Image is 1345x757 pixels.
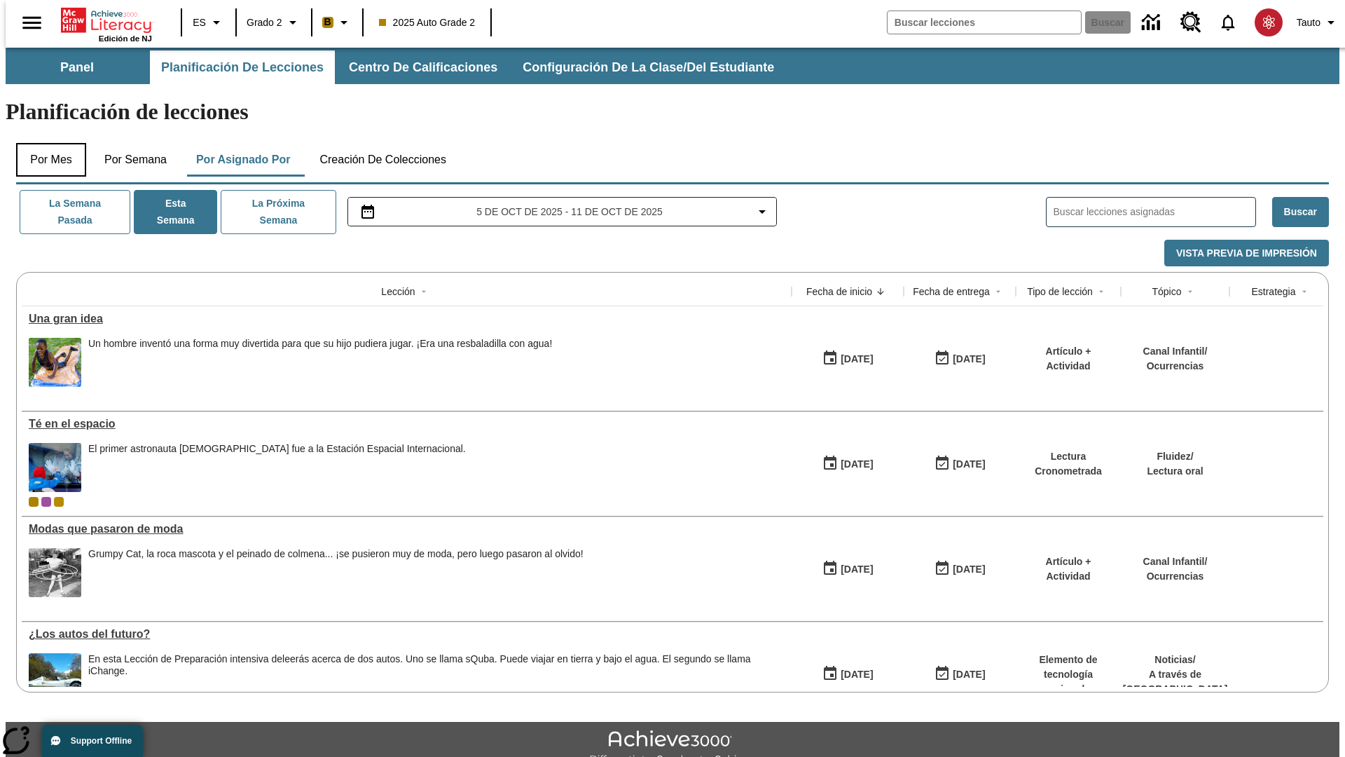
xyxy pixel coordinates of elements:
div: Grumpy Cat, la roca mascota y el peinado de colmena... ¡se pusieron muy de moda, pero luego pasar... [88,548,584,560]
div: [DATE] [841,561,873,578]
button: Perfil/Configuración [1291,10,1345,35]
button: 07/01/25: Primer día en que estuvo disponible la lección [818,661,878,688]
p: Canal Infantil / [1143,554,1208,569]
button: Por mes [16,143,86,177]
div: Subbarra de navegación [6,48,1339,84]
img: foto en blanco y negro de una chica haciendo girar unos hula-hulas en la década de 1950 [29,548,81,597]
p: A través de [GEOGRAPHIC_DATA] [1123,667,1228,697]
button: Por semana [93,143,178,177]
div: Un hombre inventó una forma muy divertida para que su hijo pudiera jugar. ¡Era una resbaladilla c... [88,338,552,387]
a: Notificaciones [1210,4,1246,41]
button: Sort [1093,283,1110,300]
p: Artículo + Actividad [1023,554,1114,584]
button: Por asignado por [185,143,302,177]
button: 10/06/25: Primer día en que estuvo disponible la lección [818,451,878,477]
p: Canal Infantil / [1143,344,1208,359]
a: Portada [61,6,152,34]
div: Lección [381,285,415,299]
button: Centro de calificaciones [338,50,509,84]
button: Lenguaje: ES, Selecciona un idioma [186,10,231,35]
button: Panel [7,50,147,84]
div: Tópico [1152,285,1181,299]
button: 10/08/25: Último día en que podrá accederse la lección [930,346,990,372]
button: Sort [872,283,889,300]
button: Vista previa de impresión [1164,240,1329,267]
p: Fluidez / [1147,449,1203,464]
div: [DATE] [841,666,873,683]
button: 08/01/26: Último día en que podrá accederse la lección [930,661,990,688]
button: Sort [1182,283,1199,300]
span: Grado 2 [247,15,282,30]
div: [DATE] [953,666,985,683]
span: Centro de calificaciones [349,60,497,76]
p: Elemento de tecnología mejorada [1023,653,1114,697]
div: Tipo de lección [1027,285,1093,299]
a: Una gran idea, Lecciones [29,313,785,325]
img: Un automóvil de alta tecnología flotando en el agua. [29,653,81,702]
button: Sort [1296,283,1313,300]
div: Estrategia [1251,285,1295,299]
button: Creación de colecciones [308,143,457,177]
div: El primer astronauta británico fue a la Estación Espacial Internacional. [88,443,466,492]
button: Escoja un nuevo avatar [1246,4,1291,41]
p: Lectura Cronometrada [1023,449,1114,479]
span: 5 de oct de 2025 - 11 de oct de 2025 [476,205,663,219]
button: Planificación de lecciones [150,50,335,84]
span: Configuración de la clase/del estudiante [523,60,774,76]
div: [DATE] [953,456,985,473]
p: Ocurrencias [1143,359,1208,374]
button: Sort [990,283,1007,300]
testabrev: leerás acerca de dos autos. Uno se llama sQuba. Puede viajar en tierra y bajo el agua. El segundo... [88,653,751,676]
button: Support Offline [42,725,143,757]
div: [DATE] [953,561,985,578]
span: 2025 Auto Grade 2 [379,15,476,30]
div: Subbarra de navegación [6,50,787,84]
input: Buscar campo [888,11,1081,34]
div: Fecha de inicio [806,285,872,299]
span: Planificación de lecciones [161,60,324,76]
button: Boost El color de la clase es anaranjado claro. Cambiar el color de la clase. [317,10,358,35]
a: Centro de información [1133,4,1172,42]
div: [DATE] [841,350,873,368]
button: 10/12/25: Último día en que podrá accederse la lección [930,451,990,477]
button: 06/30/26: Último día en que podrá accederse la lección [930,556,990,582]
button: Configuración de la clase/del estudiante [511,50,785,84]
a: ¿Los autos del futuro? , Lecciones [29,628,785,641]
p: Ocurrencias [1143,569,1208,584]
button: La próxima semana [221,190,336,234]
img: un niño sonríe mientras se desliza en una resbaladilla con agua [29,338,81,387]
button: Esta semana [134,190,217,234]
div: En esta Lección de Preparación intensiva de [88,653,785,677]
button: Seleccione el intervalo de fechas opción del menú [354,203,771,220]
button: 07/19/25: Primer día en que estuvo disponible la lección [818,556,878,582]
button: La semana pasada [20,190,130,234]
span: B [324,13,331,31]
div: Grumpy Cat, la roca mascota y el peinado de colmena... ¡se pusieron muy de moda, pero luego pasar... [88,548,584,597]
button: Grado: Grado 2, Elige un grado [241,10,307,35]
div: OL 2025 Auto Grade 3 [41,497,51,507]
p: Lectura oral [1147,464,1203,479]
span: Panel [60,60,94,76]
p: Artículo + Actividad [1023,344,1114,374]
div: Portada [61,5,152,43]
img: Un astronauta, el primero del Reino Unido que viaja a la Estación Espacial Internacional, saluda ... [29,443,81,492]
div: Fecha de entrega [913,285,990,299]
button: Buscar [1272,197,1329,227]
img: avatar image [1255,8,1283,36]
span: New 2025 class [54,497,64,507]
div: [DATE] [953,350,985,368]
a: Modas que pasaron de moda, Lecciones [29,523,785,536]
div: Modas que pasaron de moda [29,523,785,536]
div: En esta Lección de Preparación intensiva de leerás acerca de dos autos. Uno se llama sQuba. Puede... [88,653,785,702]
input: Buscar lecciones asignadas [1054,202,1255,222]
div: Un hombre inventó una forma muy divertida para que su hijo pudiera jugar. ¡Era una resbaladilla c... [88,338,552,350]
svg: Collapse Date Range Filter [754,203,771,220]
button: 10/08/25: Primer día en que estuvo disponible la lección [818,346,878,372]
button: Abrir el menú lateral [11,2,53,43]
div: El primer astronauta [DEMOGRAPHIC_DATA] fue a la Estación Espacial Internacional. [88,443,466,455]
span: Tauto [1297,15,1320,30]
